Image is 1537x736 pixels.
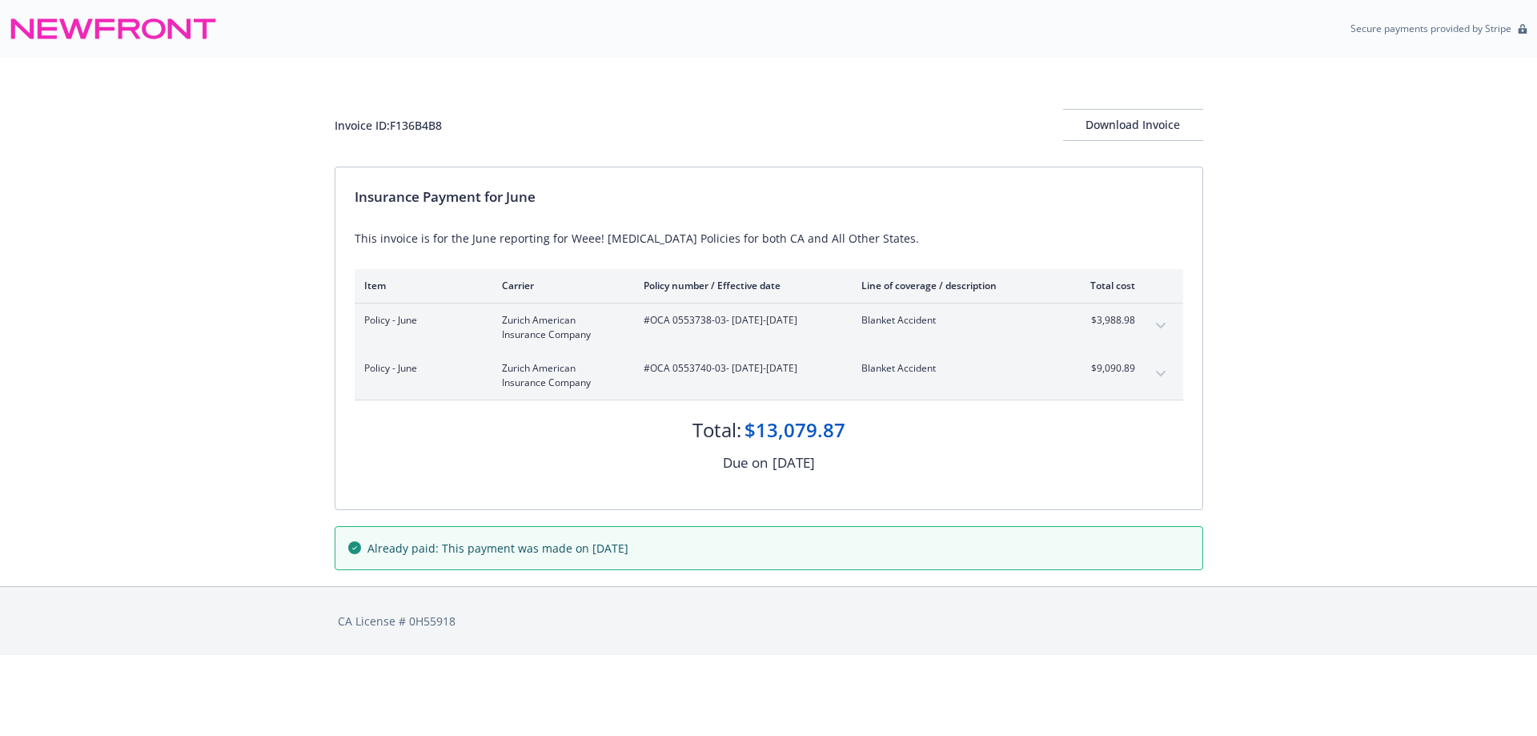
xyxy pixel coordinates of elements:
span: Policy - June [364,313,476,328]
span: Zurich American Insurance Company [502,313,618,342]
div: [DATE] [773,452,815,473]
div: Insurance Payment for June [355,187,1183,207]
div: Download Invoice [1063,110,1203,140]
span: Blanket Accident [861,361,1049,376]
div: Invoice ID: F136B4B8 [335,117,442,134]
div: Item [364,279,476,292]
p: Secure payments provided by Stripe [1350,22,1511,35]
div: CA License # 0H55918 [338,613,1200,629]
div: This invoice is for the June reporting for Weee! [MEDICAL_DATA] Policies for both CA and All Othe... [355,230,1183,247]
button: Download Invoice [1063,109,1203,141]
span: Zurich American Insurance Company [502,361,618,390]
div: Total cost [1075,279,1135,292]
div: Carrier [502,279,618,292]
span: Already paid: This payment was made on [DATE] [367,540,628,557]
div: Policy - JuneZurich American Insurance Company#OCA 0553740-03- [DATE]-[DATE]Blanket Accident$9,09... [355,352,1183,400]
span: $9,090.89 [1075,361,1135,376]
button: expand content [1148,361,1174,387]
span: #OCA 0553740-03 - [DATE]-[DATE] [644,361,836,376]
div: $13,079.87 [744,416,845,444]
span: $3,988.98 [1075,313,1135,328]
span: #OCA 0553738-03 - [DATE]-[DATE] [644,313,836,328]
span: Blanket Accident [861,313,1049,328]
div: Total: [692,416,741,444]
div: Policy number / Effective date [644,279,836,292]
button: expand content [1148,313,1174,339]
span: Policy - June [364,361,476,376]
div: Line of coverage / description [861,279,1049,292]
div: Policy - JuneZurich American Insurance Company#OCA 0553738-03- [DATE]-[DATE]Blanket Accident$3,98... [355,304,1183,352]
div: Due on [723,452,768,473]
